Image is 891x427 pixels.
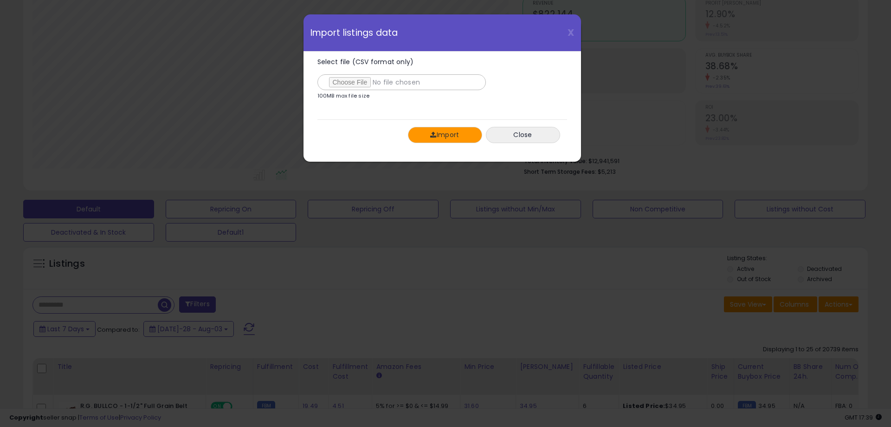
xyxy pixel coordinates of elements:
[317,57,414,66] span: Select file (CSV format only)
[317,93,370,99] p: 100MB max file size
[568,26,574,39] span: X
[408,127,482,143] button: Import
[486,127,560,143] button: Close
[310,28,398,37] span: Import listings data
